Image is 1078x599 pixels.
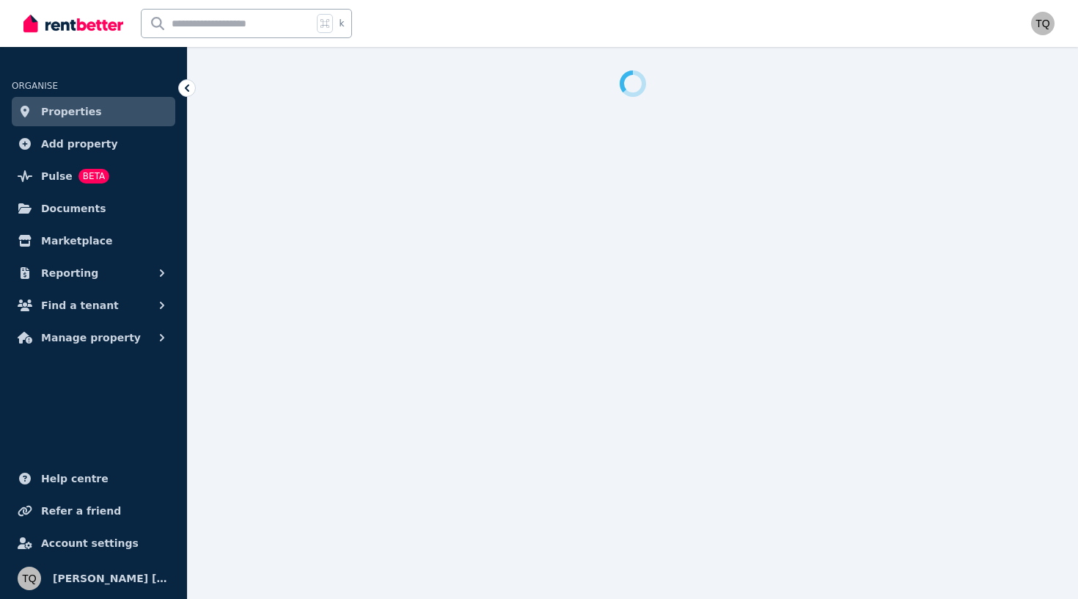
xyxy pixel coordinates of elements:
span: Help centre [41,470,109,487]
button: Reporting [12,258,175,288]
span: ORGANISE [12,81,58,91]
img: Thuc Hao Quang [1031,12,1055,35]
a: PulseBETA [12,161,175,191]
span: Pulse [41,167,73,185]
button: Find a tenant [12,291,175,320]
span: Find a tenant [41,297,119,314]
span: k [339,18,344,29]
span: [PERSON_NAME] [PERSON_NAME] [53,570,169,587]
span: Manage property [41,329,141,346]
span: BETA [78,169,109,184]
img: RentBetter [23,12,123,35]
button: Manage property [12,323,175,352]
span: Properties [41,103,102,120]
a: Documents [12,194,175,223]
a: Account settings [12,529,175,558]
span: Account settings [41,534,139,552]
a: Help centre [12,464,175,493]
span: Marketplace [41,232,112,250]
a: Properties [12,97,175,126]
a: Refer a friend [12,496,175,526]
a: Add property [12,129,175,159]
span: Reporting [41,264,98,282]
a: Marketplace [12,226,175,255]
span: Refer a friend [41,502,121,520]
span: Add property [41,135,118,153]
img: Thuc Hao Quang [18,567,41,590]
span: Documents [41,200,106,217]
